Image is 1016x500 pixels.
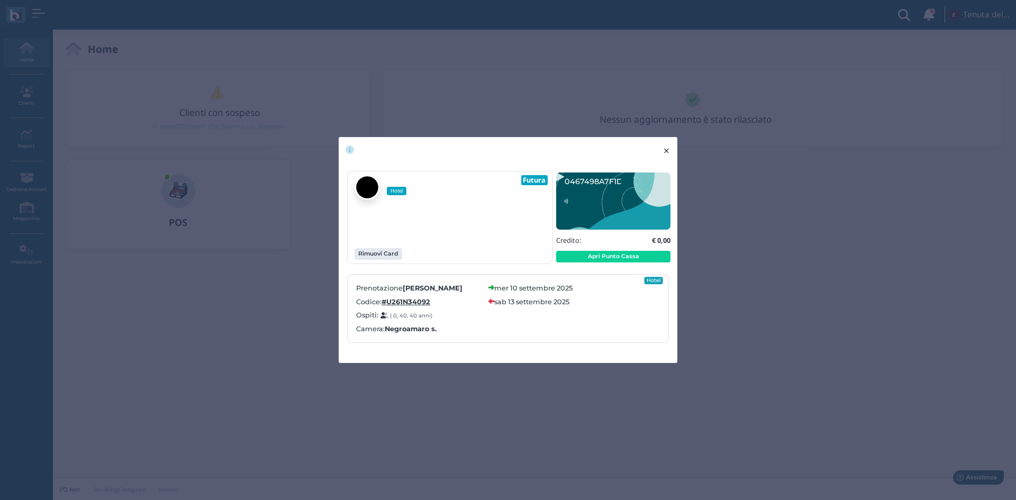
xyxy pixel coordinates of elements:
[645,277,663,284] div: Hotel
[403,284,462,292] b: [PERSON_NAME]
[556,251,670,262] button: Apri Punto Cassa
[565,177,630,186] text: 0467498A7F1D91
[355,175,413,200] a: Hotel
[523,175,546,185] b: Futura
[31,8,70,16] span: Assistenza
[387,187,407,195] span: Hotel
[355,248,402,260] button: Rimuovi Card
[652,235,670,245] b: € 0,00
[663,144,670,158] span: ×
[556,237,581,244] h5: Credito:
[356,283,482,293] label: Prenotazione
[494,283,573,293] label: mer 10 settembre 2025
